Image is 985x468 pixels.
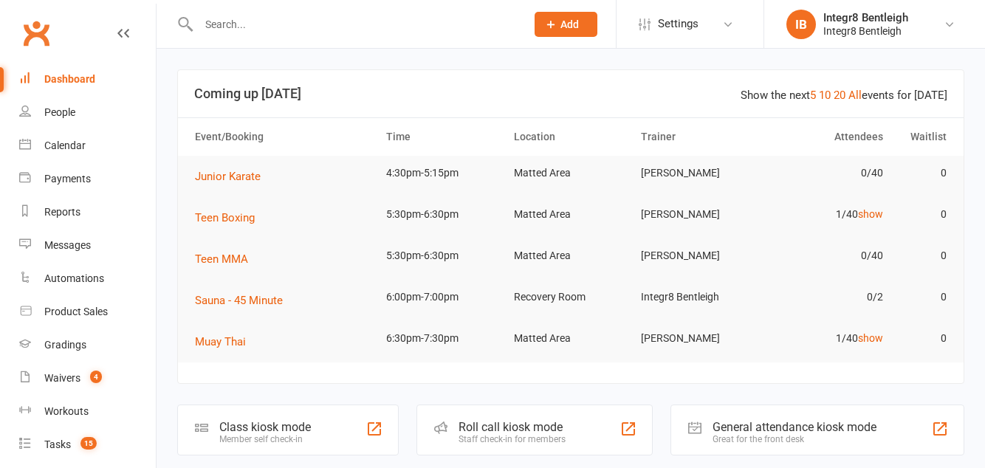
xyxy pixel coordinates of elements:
[890,156,953,190] td: 0
[762,321,890,356] td: 1/40
[19,129,156,162] a: Calendar
[848,89,862,102] a: All
[786,10,816,39] div: IB
[219,434,311,444] div: Member self check-in
[44,405,89,417] div: Workouts
[507,238,635,273] td: Matted Area
[195,209,265,227] button: Teen Boxing
[19,229,156,262] a: Messages
[44,438,71,450] div: Tasks
[195,250,258,268] button: Teen MMA
[80,437,97,450] span: 15
[44,73,95,85] div: Dashboard
[18,15,55,52] a: Clubworx
[890,321,953,356] td: 0
[634,156,762,190] td: [PERSON_NAME]
[195,292,293,309] button: Sauna - 45 Minute
[762,118,890,156] th: Attendees
[658,7,699,41] span: Settings
[507,280,635,314] td: Recovery Room
[459,420,566,434] div: Roll call kiosk mode
[507,197,635,232] td: Matted Area
[19,295,156,328] a: Product Sales
[19,96,156,129] a: People
[507,118,635,156] th: Location
[890,197,953,232] td: 0
[762,156,890,190] td: 0/40
[810,89,816,102] a: 5
[44,173,91,185] div: Payments
[195,168,271,185] button: Junior Karate
[44,272,104,284] div: Automations
[634,238,762,273] td: [PERSON_NAME]
[535,12,597,37] button: Add
[195,211,255,224] span: Teen Boxing
[380,156,507,190] td: 4:30pm-5:15pm
[44,140,86,151] div: Calendar
[195,335,246,348] span: Muay Thai
[858,208,883,220] a: show
[380,118,507,156] th: Time
[634,321,762,356] td: [PERSON_NAME]
[44,206,80,218] div: Reports
[19,428,156,461] a: Tasks 15
[19,362,156,395] a: Waivers 4
[44,106,75,118] div: People
[19,395,156,428] a: Workouts
[380,280,507,314] td: 6:00pm-7:00pm
[188,118,380,156] th: Event/Booking
[890,118,953,156] th: Waitlist
[19,162,156,196] a: Payments
[890,280,953,314] td: 0
[380,238,507,273] td: 5:30pm-6:30pm
[819,89,831,102] a: 10
[195,294,283,307] span: Sauna - 45 Minute
[19,328,156,362] a: Gradings
[19,262,156,295] a: Automations
[195,252,248,266] span: Teen MMA
[762,238,890,273] td: 0/40
[459,434,566,444] div: Staff check-in for members
[634,280,762,314] td: Integr8 Bentleigh
[560,18,579,30] span: Add
[19,63,156,96] a: Dashboard
[713,434,876,444] div: Great for the front desk
[44,239,91,251] div: Messages
[507,156,635,190] td: Matted Area
[44,372,80,384] div: Waivers
[823,24,908,38] div: Integr8 Bentleigh
[634,197,762,232] td: [PERSON_NAME]
[634,118,762,156] th: Trainer
[762,280,890,314] td: 0/2
[823,11,908,24] div: Integr8 Bentleigh
[194,86,947,101] h3: Coming up [DATE]
[19,196,156,229] a: Reports
[713,420,876,434] div: General attendance kiosk mode
[219,420,311,434] div: Class kiosk mode
[44,306,108,317] div: Product Sales
[762,197,890,232] td: 1/40
[741,86,947,104] div: Show the next events for [DATE]
[194,14,515,35] input: Search...
[380,321,507,356] td: 6:30pm-7:30pm
[195,170,261,183] span: Junior Karate
[195,333,256,351] button: Muay Thai
[90,371,102,383] span: 4
[380,197,507,232] td: 5:30pm-6:30pm
[44,339,86,351] div: Gradings
[890,238,953,273] td: 0
[507,321,635,356] td: Matted Area
[834,89,845,102] a: 20
[858,332,883,344] a: show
